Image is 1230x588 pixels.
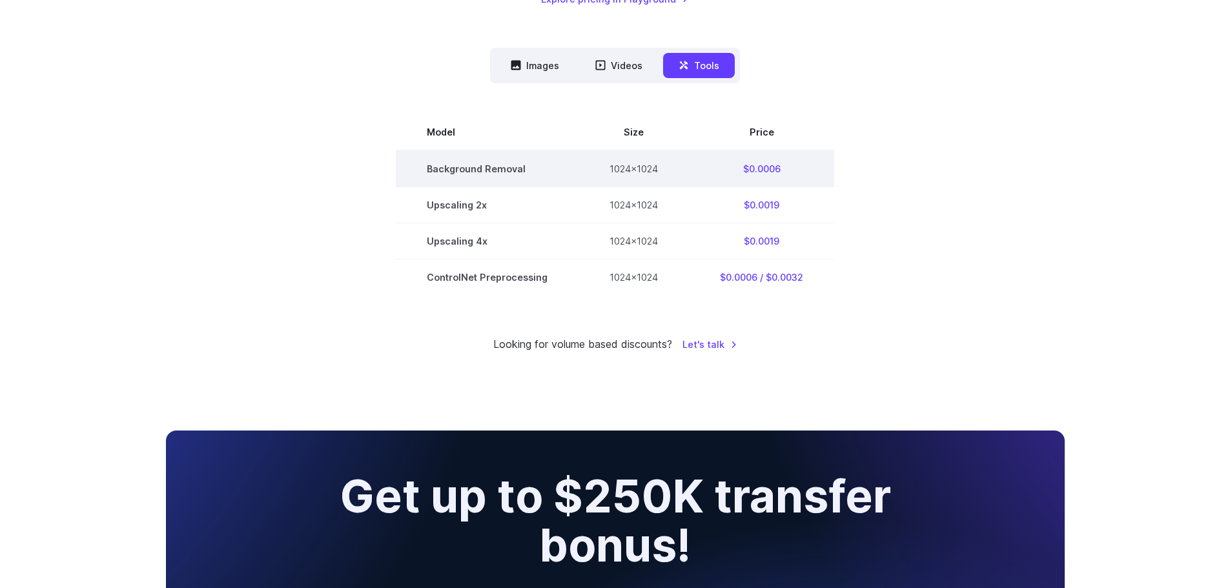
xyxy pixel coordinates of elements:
[663,53,735,78] button: Tools
[396,259,579,295] td: ControlNet Preprocessing
[682,337,737,352] a: Let's talk
[396,150,579,187] td: Background Removal
[579,187,689,223] td: 1024x1024
[495,53,575,78] button: Images
[493,336,672,353] small: Looking for volume based discounts?
[580,53,658,78] button: Videos
[689,114,834,150] th: Price
[579,259,689,295] td: 1024x1024
[396,187,579,223] td: Upscaling 2x
[689,223,834,259] td: $0.0019
[396,114,579,150] th: Model
[579,114,689,150] th: Size
[579,223,689,259] td: 1024x1024
[689,150,834,187] td: $0.0006
[289,472,941,571] h2: Get up to $250K transfer bonus!
[579,150,689,187] td: 1024x1024
[689,187,834,223] td: $0.0019
[689,259,834,295] td: $0.0006 / $0.0032
[396,223,579,259] td: Upscaling 4x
